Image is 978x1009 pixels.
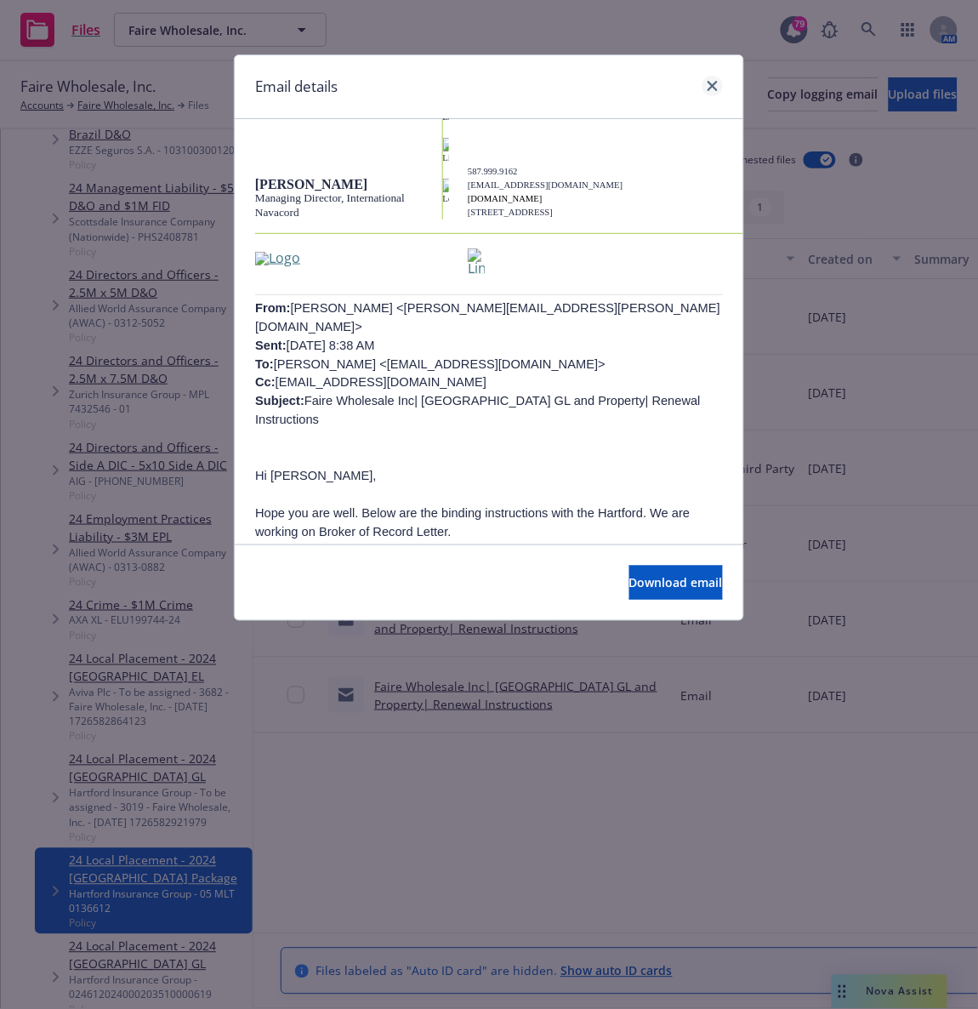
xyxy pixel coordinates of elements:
[255,470,377,483] span: Hi [PERSON_NAME],
[255,339,287,352] b: Sent:
[255,206,442,219] div: Navacord
[443,138,449,165] img: Link
[255,395,304,408] b: Subject:
[255,507,690,539] span: Hope you are well. Below are the binding instructions with the Hartford. We are working on Broker...
[468,165,765,179] div: 587.999.9162
[255,301,291,315] span: From:
[255,191,442,205] div: Managing Director, International
[468,248,485,274] img: Linkedin
[468,194,543,203] a: [DOMAIN_NAME]
[702,76,723,96] a: close
[255,178,442,191] div: [PERSON_NAME]
[468,179,765,192] div: [EMAIL_ADDRESS][DOMAIN_NAME]
[629,566,723,600] button: Download email
[468,206,765,219] div: [STREET_ADDRESS]
[629,574,723,590] span: Download email
[255,357,274,371] b: To:
[255,76,338,98] h1: Email details
[443,179,449,206] img: Location
[255,252,340,271] img: Logo
[255,376,276,390] b: Cc:
[255,301,720,427] span: [PERSON_NAME] <[PERSON_NAME][EMAIL_ADDRESS][PERSON_NAME][DOMAIN_NAME]> [DATE] 8:38 AM [PERSON_NAM...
